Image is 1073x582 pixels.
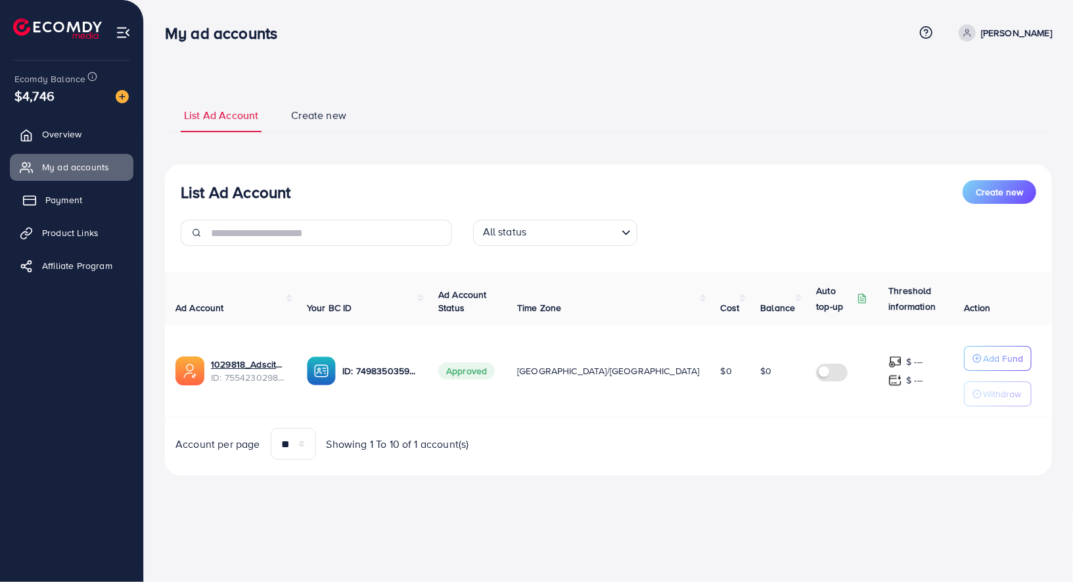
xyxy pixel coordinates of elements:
[14,72,85,85] span: Ecomdy Balance
[211,358,286,385] div: <span class='underline'>1029818_Adscity_Test_1758856320654</span></br>7554230298851213329
[327,437,469,452] span: Showing 1 To 10 of 1 account(s)
[964,346,1032,371] button: Add Fund
[981,25,1052,41] p: [PERSON_NAME]
[23,75,46,117] span: $4,746
[211,358,286,371] a: 1029818_Adscity_Test_1758856320654
[165,24,288,43] h3: My ad accounts
[888,283,953,314] p: Threshold information
[175,356,204,385] img: ic-ads-acc.e4c84228.svg
[906,354,923,370] p: $ ---
[517,364,700,377] span: [GEOGRAPHIC_DATA]/[GEOGRAPHIC_DATA]
[760,364,771,377] span: $0
[211,371,286,384] span: ID: 7554230298851213329
[964,381,1032,406] button: Withdraw
[906,372,923,388] p: $ ---
[438,362,495,379] span: Approved
[480,222,530,243] span: All status
[42,259,112,272] span: Affiliate Program
[175,301,224,314] span: Ad Account
[184,108,258,123] span: List Ad Account
[530,222,616,243] input: Search for option
[10,187,133,213] a: Payment
[438,288,487,314] span: Ad Account Status
[888,355,902,369] img: top-up amount
[116,90,129,103] img: image
[10,220,133,246] a: Product Links
[10,154,133,180] a: My ad accounts
[10,121,133,147] a: Overview
[307,356,336,385] img: ic-ba-acc.ded83a64.svg
[816,283,854,314] p: Auto top-up
[976,185,1023,199] span: Create new
[760,301,795,314] span: Balance
[983,386,1021,402] p: Withdraw
[721,301,740,314] span: Cost
[721,364,732,377] span: $0
[181,183,290,202] h3: List Ad Account
[342,363,417,379] p: ID: 7498350359707418641
[42,128,81,141] span: Overview
[964,301,990,314] span: Action
[45,193,82,206] span: Payment
[10,253,133,279] a: Affiliate Program
[473,220,637,246] div: Search for option
[888,374,902,387] img: top-up amount
[983,351,1023,366] p: Add Fund
[953,24,1052,41] a: [PERSON_NAME]
[307,301,352,314] span: Your BC ID
[13,18,102,39] img: logo
[963,180,1036,204] button: Create new
[116,25,131,40] img: menu
[517,301,561,314] span: Time Zone
[175,437,260,452] span: Account per page
[291,108,346,123] span: Create new
[42,160,109,174] span: My ad accounts
[1017,523,1063,572] iframe: Chat
[42,226,99,239] span: Product Links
